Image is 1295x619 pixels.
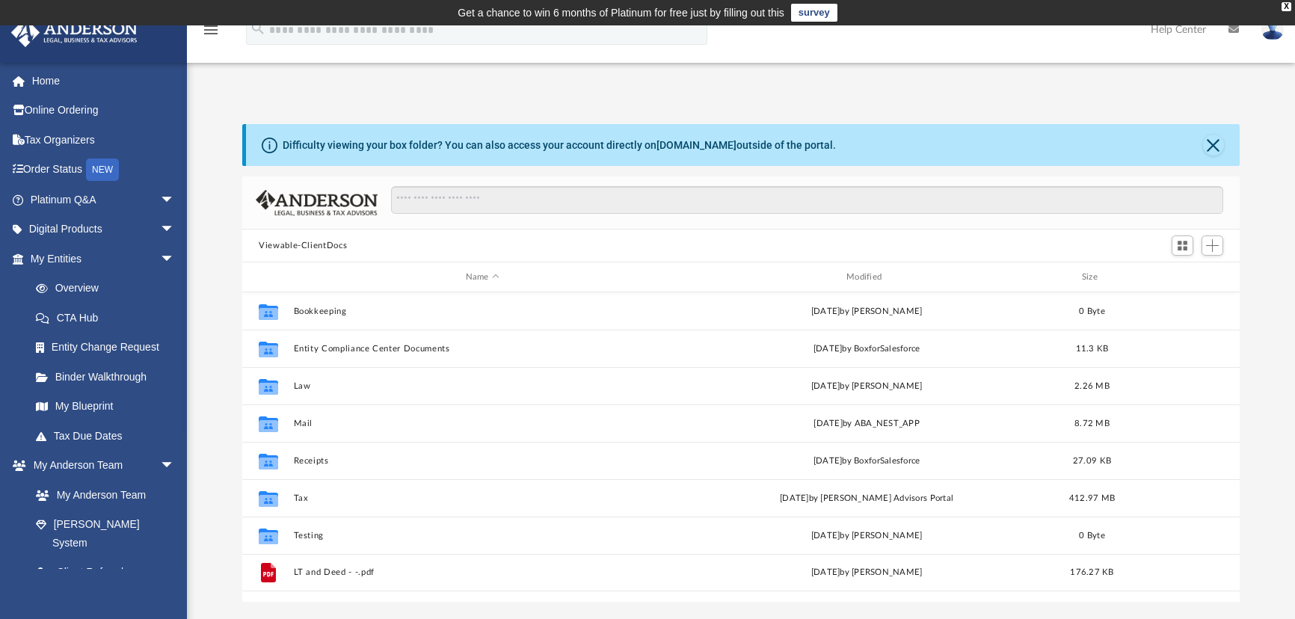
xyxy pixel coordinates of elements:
div: [DATE] by [PERSON_NAME] [678,529,1056,543]
a: My Anderson Team [21,480,182,510]
div: Name [293,271,671,284]
button: Receipts [294,456,671,466]
div: id [249,271,286,284]
a: Client Referrals [21,558,190,588]
div: id [1128,271,1233,284]
a: Platinum Q&Aarrow_drop_down [10,185,197,215]
button: Add [1202,235,1224,256]
button: Viewable-ClientDocs [259,239,347,253]
a: [PERSON_NAME] System [21,510,190,558]
a: Digital Productsarrow_drop_down [10,215,197,244]
a: Home [10,66,197,96]
span: arrow_drop_down [160,215,190,245]
button: Bookkeeping [294,307,671,316]
span: 2.26 MB [1074,382,1110,390]
div: Get a chance to win 6 months of Platinum for free just by filling out this [458,4,784,22]
div: Size [1062,271,1122,284]
a: Entity Change Request [21,333,197,363]
a: My Blueprint [21,392,190,422]
a: menu [202,28,220,39]
button: Testing [294,531,671,541]
input: Search files and folders [391,186,1223,215]
div: NEW [86,158,119,181]
div: [DATE] by BoxforSalesforce [678,342,1056,356]
div: close [1282,2,1291,11]
span: 0 Byte [1079,307,1105,315]
i: menu [202,21,220,39]
a: My Entitiesarrow_drop_down [10,244,197,274]
button: Entity Compliance Center Documents [294,344,671,354]
div: [DATE] by [PERSON_NAME] [678,566,1056,579]
span: arrow_drop_down [160,185,190,215]
a: Binder Walkthrough [21,362,197,392]
div: Difficulty viewing your box folder? You can also access your account directly on outside of the p... [283,138,836,153]
div: [DATE] by ABA_NEST_APP [678,417,1056,431]
div: [DATE] by [PERSON_NAME] [678,380,1056,393]
a: survey [791,4,837,22]
span: 11.3 KB [1076,345,1109,353]
img: User Pic [1261,19,1284,40]
span: arrow_drop_down [160,244,190,274]
div: Modified [677,271,1056,284]
span: 0 Byte [1079,532,1105,540]
a: [DOMAIN_NAME] [656,139,736,151]
a: CTA Hub [21,303,197,333]
img: Anderson Advisors Platinum Portal [7,18,142,47]
div: grid [242,292,1240,602]
a: Order StatusNEW [10,155,197,185]
button: Tax [294,493,671,503]
a: Overview [21,274,197,304]
a: My Anderson Teamarrow_drop_down [10,451,190,481]
button: Switch to Grid View [1172,235,1194,256]
i: search [250,20,266,37]
span: 27.09 KB [1073,457,1111,465]
button: LT and Deed - -.pdf [294,567,671,577]
a: Tax Organizers [10,125,197,155]
span: 176.27 KB [1070,568,1113,576]
span: 8.72 MB [1074,419,1110,428]
button: Law [294,381,671,391]
div: [DATE] by BoxforSalesforce [678,455,1056,468]
a: Tax Due Dates [21,421,197,451]
div: [DATE] by [PERSON_NAME] Advisors Portal [678,492,1056,505]
span: arrow_drop_down [160,451,190,481]
button: Close [1203,135,1224,155]
span: 412.97 MB [1069,494,1115,502]
div: [DATE] by [PERSON_NAME] [678,305,1056,318]
a: Online Ordering [10,96,197,126]
button: Mail [294,419,671,428]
